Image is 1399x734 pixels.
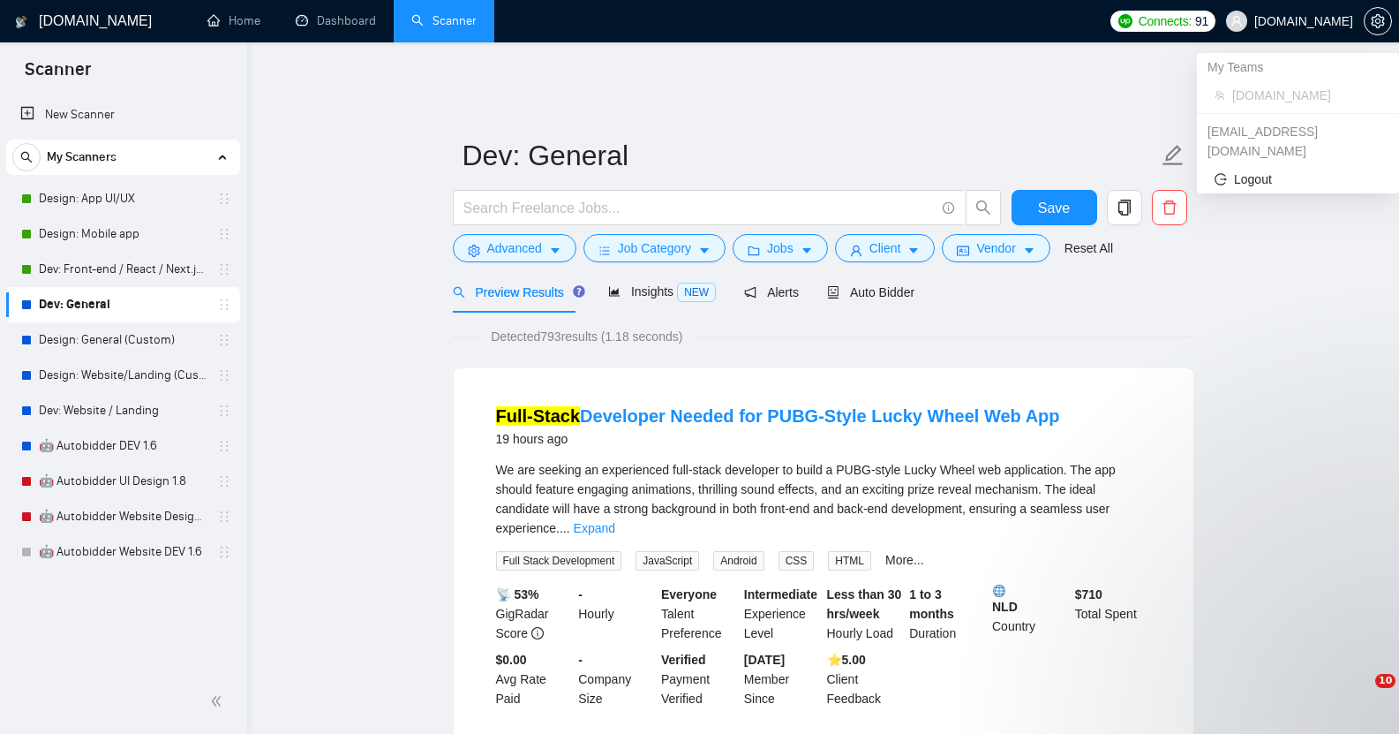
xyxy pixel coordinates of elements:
[296,13,376,28] a: dashboardDashboard
[608,285,621,298] span: area-chart
[744,285,799,299] span: Alerts
[993,585,1005,597] img: 🌐
[217,262,231,276] span: holder
[47,140,117,175] span: My Scanners
[39,393,207,428] a: Dev: Website / Landing
[560,521,570,535] span: ...
[1153,200,1186,216] span: delete
[6,97,240,132] li: New Scanner
[578,653,583,667] b: -
[661,653,706,667] b: Verified
[453,285,580,299] span: Preview Results
[39,252,207,287] a: Dev: Front-end / React / Next.js / WebGL / GSAP
[549,244,561,257] span: caret-down
[531,627,544,639] span: info-circle
[487,238,542,258] span: Advanced
[827,286,839,299] span: robot
[39,322,207,358] a: Design: General (Custom)
[827,587,902,621] b: Less than 30 hrs/week
[217,298,231,312] span: holder
[744,653,785,667] b: [DATE]
[1195,11,1208,31] span: 91
[12,143,41,171] button: search
[13,151,40,163] span: search
[496,463,1116,535] span: We are seeking an experienced full-stack developer to build a PUBG-style Lucky Wheel web applicat...
[976,238,1015,258] span: Vendor
[989,585,1072,643] div: Country
[618,238,691,258] span: Job Category
[661,587,717,602] b: Everyone
[39,534,207,570] a: 🤖 Autobidder Website DEV 1.6
[850,244,862,257] span: user
[1023,244,1035,257] span: caret-down
[1139,11,1192,31] span: Connects:
[463,133,1158,178] input: Scanner name...
[658,585,741,643] div: Talent Preference
[992,585,1068,614] b: NLD
[1232,86,1381,105] span: [DOMAIN_NAME]
[217,404,231,418] span: holder
[1364,7,1392,35] button: setting
[733,234,828,262] button: folderJobscaret-down
[741,585,824,643] div: Experience Level
[496,428,1060,450] div: 19 hours ago
[1064,238,1113,258] a: Reset All
[217,510,231,524] span: holder
[909,587,954,621] b: 1 to 3 months
[39,181,207,216] a: Design: App UI/UX
[207,13,260,28] a: homeHome
[39,358,207,393] a: Design: Website/Landing (Custom)
[39,216,207,252] a: Design: Mobile app
[942,234,1049,262] button: idcardVendorcaret-down
[39,287,207,322] a: Dev: General
[957,244,969,257] span: idcard
[1107,190,1142,225] button: copy
[608,284,716,299] span: Insights
[217,227,231,241] span: holder
[677,283,716,302] span: NEW
[698,244,711,257] span: caret-down
[1108,200,1141,216] span: copy
[1118,14,1132,28] img: upwork-logo.png
[496,587,539,602] b: 📡 53%
[463,197,935,219] input: Search Freelance Jobs...
[741,650,824,708] div: Member Since
[575,585,658,643] div: Hourly
[39,428,207,464] a: 🤖 Autobidder DEV 1.6
[828,551,871,571] span: HTML
[827,285,914,299] span: Auto Bidder
[1197,53,1399,81] div: My Teams
[966,190,1001,225] button: search
[496,460,1151,538] div: We are seeking an experienced full-stack developer to build a PUBG-style Lucky Wheel web applicat...
[217,545,231,559] span: holder
[906,585,989,643] div: Duration
[453,286,465,299] span: search
[493,585,575,643] div: GigRadar Score
[1364,14,1392,28] a: setting
[778,551,815,571] span: CSS
[574,521,615,535] a: Expand
[1162,144,1185,167] span: edit
[827,653,866,667] b: ⭐️ 5.00
[478,327,695,346] span: Detected 793 results (1.18 seconds)
[767,238,794,258] span: Jobs
[217,439,231,453] span: holder
[15,8,27,36] img: logo
[496,406,1060,426] a: Full-StackDeveloper Needed for PUBG-Style Lucky Wheel Web App
[1230,15,1243,27] span: user
[20,97,226,132] a: New Scanner
[583,234,726,262] button: barsJob Categorycaret-down
[713,551,763,571] span: Android
[1197,117,1399,165] div: sofiia.paladii@lynksen.com
[210,692,228,710] span: double-left
[217,333,231,347] span: holder
[1375,674,1395,688] span: 10
[217,192,231,206] span: holder
[1365,14,1391,28] span: setting
[11,57,105,94] span: Scanner
[217,368,231,382] span: holder
[1215,170,1381,189] span: Logout
[6,140,240,570] li: My Scanners
[744,286,756,299] span: notification
[468,244,480,257] span: setting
